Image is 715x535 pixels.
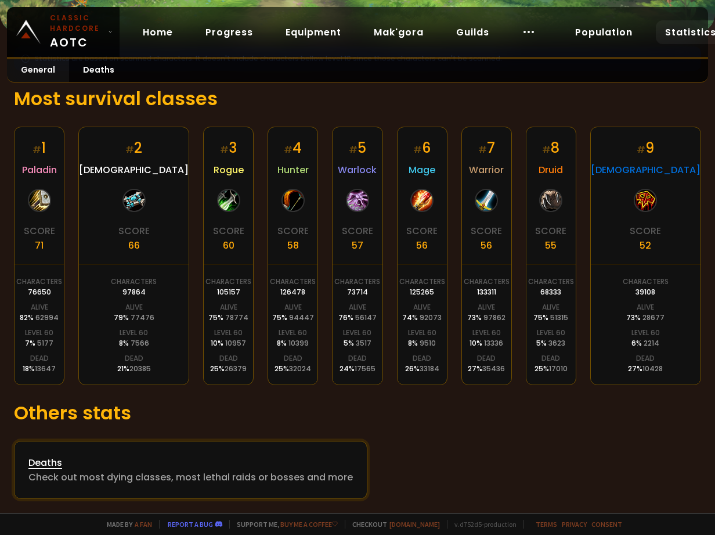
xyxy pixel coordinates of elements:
[50,13,103,34] small: Classic Hardcore
[277,163,309,177] span: Hunter
[32,138,46,158] div: 1
[535,364,568,374] div: 25 %
[225,364,247,374] span: 26379
[416,238,428,253] div: 56
[334,277,380,287] div: Characters
[591,163,700,177] span: [DEMOGRAPHIC_DATA]
[220,143,229,156] small: #
[225,338,246,348] span: 10957
[119,338,149,349] div: 8 %
[272,313,314,323] div: 75 %
[536,338,565,349] div: 5 %
[406,224,438,238] div: Score
[410,287,434,297] div: 125265
[342,224,373,238] div: Score
[637,138,654,158] div: 9
[225,313,248,322] span: 78774
[484,338,503,348] span: 13336
[219,353,238,364] div: Dead
[280,520,338,529] a: Buy me a coffee
[35,364,56,374] span: 13647
[548,338,565,348] span: 3623
[345,520,440,529] span: Checkout
[14,85,701,113] h1: Most survival classes
[644,338,659,348] span: 2214
[420,364,439,374] span: 33184
[420,338,436,348] span: 9510
[408,328,436,338] div: Level 60
[631,328,660,338] div: Level 60
[566,20,642,44] a: Population
[338,163,377,177] span: Warlock
[284,302,302,313] div: Alive
[22,163,57,177] span: Paladin
[168,520,213,529] a: Report a bug
[125,353,143,364] div: Dead
[220,302,237,313] div: Alive
[111,277,157,287] div: Characters
[205,277,251,287] div: Characters
[220,138,237,158] div: 3
[409,163,435,177] span: Mage
[469,163,504,177] span: Warrior
[114,313,154,323] div: 79 %
[37,338,53,348] span: 5177
[399,277,445,287] div: Characters
[100,520,152,529] span: Made by
[125,143,134,156] small: #
[349,138,366,158] div: 5
[118,224,150,238] div: Score
[14,441,367,499] a: DeathsCheck out most dying classes, most lethal raids or bosses and more
[626,313,665,323] div: 73 %
[213,224,244,238] div: Score
[7,59,69,82] a: General
[275,364,311,374] div: 25 %
[347,287,368,297] div: 73714
[447,20,499,44] a: Guilds
[636,353,655,364] div: Dead
[30,353,49,364] div: Dead
[276,20,351,44] a: Equipment
[356,338,371,348] span: 3517
[533,313,568,323] div: 75 %
[482,364,505,374] span: 35436
[25,328,53,338] div: Level 60
[477,287,496,297] div: 133311
[277,224,309,238] div: Score
[28,455,353,470] div: Deaths
[349,143,358,156] small: #
[20,313,59,323] div: 82 %
[131,338,149,348] span: 7566
[413,138,431,158] div: 6
[31,302,48,313] div: Alive
[637,302,654,313] div: Alive
[549,364,568,374] span: 17010
[117,364,151,374] div: 21 %
[355,364,375,374] span: 17565
[348,353,367,364] div: Dead
[389,520,440,529] a: [DOMAIN_NAME]
[640,238,651,253] div: 52
[467,313,505,323] div: 73 %
[528,277,574,287] div: Characters
[79,163,189,177] span: [DEMOGRAPHIC_DATA]
[413,143,422,156] small: #
[355,313,377,322] span: 56147
[214,163,244,177] span: Rogue
[24,224,55,238] div: Score
[35,313,59,322] span: 62994
[25,338,53,349] div: 7 %
[28,470,353,484] div: Check out most dying classes, most lethal raids or bosses and more
[279,328,307,338] div: Level 60
[472,328,501,338] div: Level 60
[537,328,565,338] div: Level 60
[591,520,622,529] a: Consent
[402,313,442,323] div: 74 %
[545,238,557,253] div: 55
[223,238,234,253] div: 60
[562,520,587,529] a: Privacy
[630,224,661,238] div: Score
[540,287,561,297] div: 68333
[408,338,436,349] div: 8 %
[69,59,128,82] a: Deaths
